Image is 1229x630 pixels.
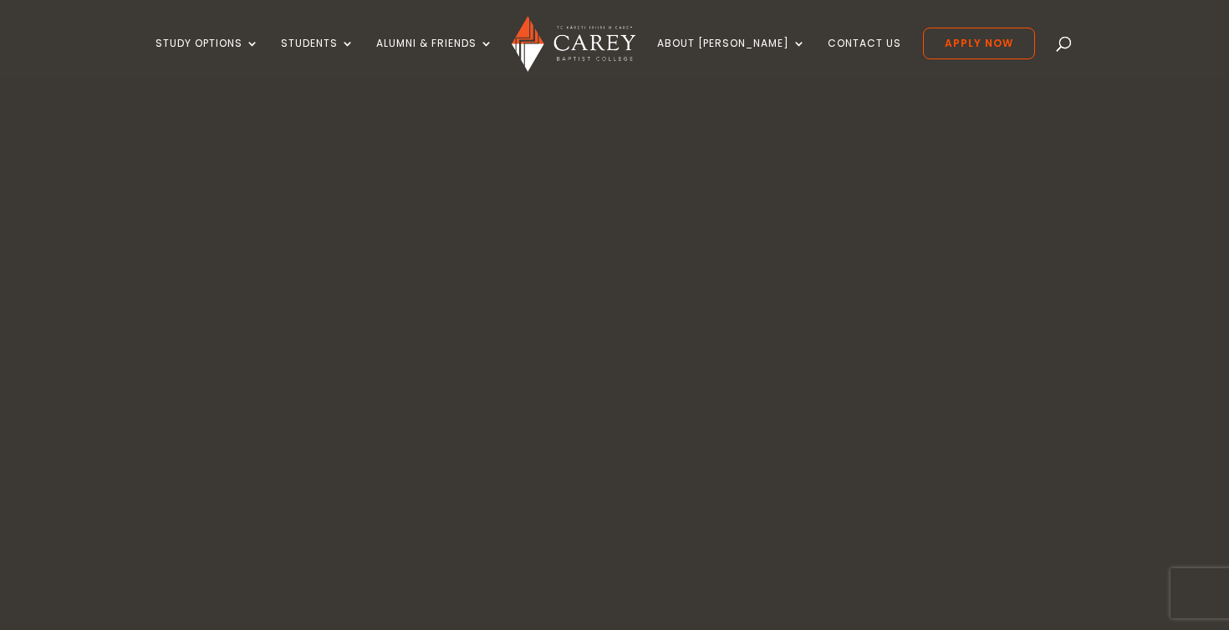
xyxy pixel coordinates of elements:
[281,38,354,77] a: Students
[923,28,1035,59] a: Apply Now
[156,38,259,77] a: Study Options
[376,38,493,77] a: Alumni & Friends
[657,38,806,77] a: About [PERSON_NAME]
[828,38,901,77] a: Contact Us
[512,16,635,72] img: Carey Baptist College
